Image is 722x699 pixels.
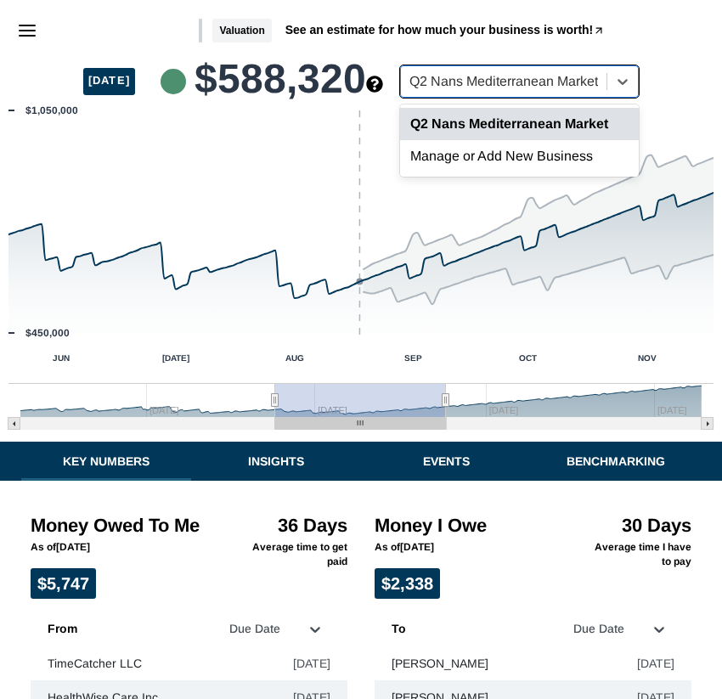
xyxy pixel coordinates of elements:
p: To [392,612,548,638]
div: Q2 Nans Mediterranean Market [400,108,639,140]
h4: 36 Days [250,515,347,537]
text: SEP [404,353,422,363]
td: [DATE] [596,646,691,680]
button: Benchmarking [531,442,701,481]
p: As of [DATE] [375,540,567,555]
div: Due Date [223,621,298,638]
span: $2,338 [375,568,440,599]
h4: Money I Owe [375,515,567,537]
p: As of [DATE] [31,540,223,555]
button: ValuationSee an estimate for how much your business is worth! [199,19,604,43]
h4: 30 Days [594,515,691,537]
span: Valuation [212,19,271,43]
p: From [48,612,204,638]
button: Events [361,442,531,481]
div: Manage or Add New Business [400,140,639,172]
span: [DATE] [83,68,134,95]
td: [DATE] [252,646,347,680]
text: JUN [53,353,70,363]
text: AUG [285,353,304,363]
span: $588,320 [195,59,383,99]
text: $450,000 [25,327,70,339]
p: Average time I have to pay [594,540,691,569]
h4: Money Owed To Me [31,515,223,537]
text: NOV [638,353,657,363]
div: Due Date [567,621,642,638]
svg: Menu [17,20,37,41]
button: see more about your cashflow projection [366,76,383,95]
text: [DATE] [162,353,189,364]
td: TimeCatcher LLC [31,646,252,680]
text: $1,050,000 [25,104,78,116]
p: Average time to get paid [250,540,347,569]
td: [PERSON_NAME] [375,646,596,680]
span: $5,747 [31,568,96,599]
text: OCT [519,353,537,363]
button: Insights [191,442,361,481]
button: Key Numbers [21,442,191,481]
span: See an estimate for how much your business is worth! [285,24,594,36]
